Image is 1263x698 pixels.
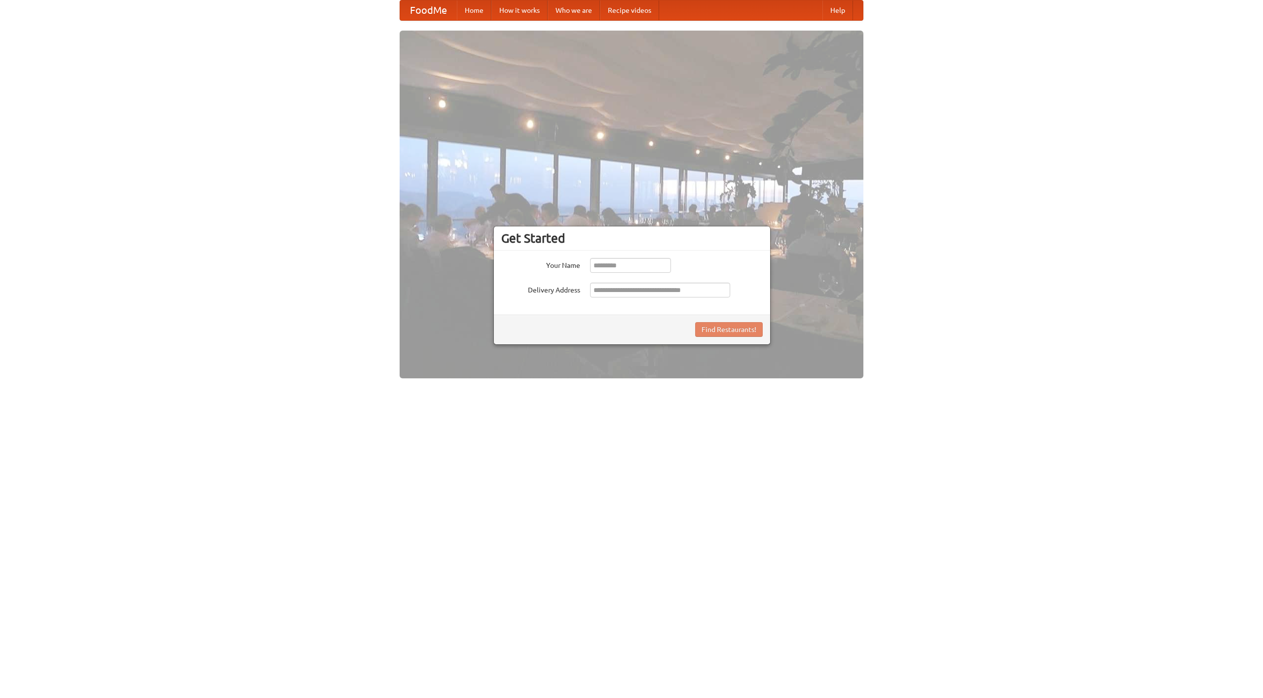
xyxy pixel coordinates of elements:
a: How it works [491,0,548,20]
a: Help [822,0,853,20]
label: Your Name [501,258,580,270]
a: Home [457,0,491,20]
a: Recipe videos [600,0,659,20]
a: Who we are [548,0,600,20]
a: FoodMe [400,0,457,20]
label: Delivery Address [501,283,580,295]
h3: Get Started [501,231,763,246]
button: Find Restaurants! [695,322,763,337]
